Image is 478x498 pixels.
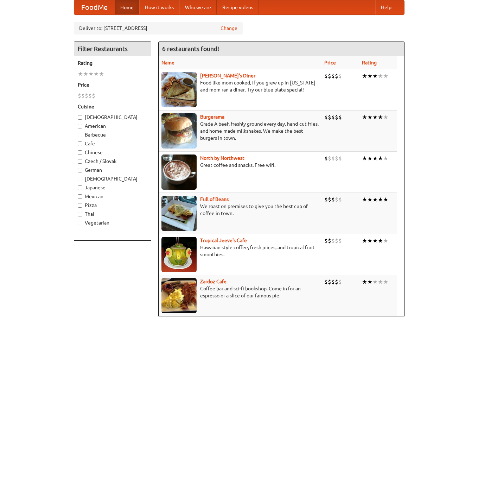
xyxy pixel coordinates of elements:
[161,120,319,141] p: Grade A beef, freshly ground every day, hand-cut fries, and home-made milkshakes. We make the bes...
[200,73,255,78] a: [PERSON_NAME]'s Diner
[161,72,197,107] img: sallys.jpg
[78,122,147,130] label: American
[78,185,82,190] input: Japanese
[161,60,174,65] a: Name
[74,22,243,34] div: Deliver to: [STREET_ADDRESS]
[161,79,319,93] p: Food like mom cooked, if you grew up in [US_STATE] and mom ran a diner. Try our blue plate special!
[78,81,147,88] h5: Price
[88,70,94,78] li: ★
[200,196,229,202] b: Full of Beans
[362,196,367,203] li: ★
[200,238,247,243] b: Tropical Jeeve's Cafe
[372,72,378,80] li: ★
[378,278,383,286] li: ★
[78,202,147,209] label: Pizza
[338,113,342,121] li: $
[200,114,224,120] a: Burgerama
[338,196,342,203] li: $
[362,278,367,286] li: ★
[375,0,397,14] a: Help
[367,72,372,80] li: ★
[324,196,328,203] li: $
[338,72,342,80] li: $
[78,92,81,100] li: $
[85,92,88,100] li: $
[78,149,147,156] label: Chinese
[383,237,388,245] li: ★
[338,237,342,245] li: $
[331,72,335,80] li: $
[328,72,331,80] li: $
[78,141,82,146] input: Cafe
[161,278,197,313] img: zardoz.jpg
[88,92,92,100] li: $
[78,219,147,226] label: Vegetarian
[367,113,372,121] li: ★
[139,0,179,14] a: How it works
[78,124,82,128] input: American
[367,155,372,162] li: ★
[362,113,367,121] li: ★
[335,155,338,162] li: $
[78,159,82,164] input: Czech / Slovak
[161,162,319,169] p: Great coffee and snacks. Free wifi.
[217,0,259,14] a: Recipe videos
[331,237,335,245] li: $
[78,175,147,182] label: [DEMOGRAPHIC_DATA]
[378,155,383,162] li: ★
[74,0,115,14] a: FoodMe
[78,184,147,191] label: Japanese
[378,72,383,80] li: ★
[362,72,367,80] li: ★
[78,212,82,216] input: Thai
[161,244,319,258] p: Hawaiian style coffee, fresh juices, and tropical fruit smoothies.
[78,168,82,172] input: German
[372,113,378,121] li: ★
[328,278,331,286] li: $
[324,60,336,65] a: Price
[331,196,335,203] li: $
[74,42,151,56] h4: Filter Restaurants
[200,155,244,161] a: North by Northwest
[378,196,383,203] li: ★
[362,237,367,245] li: ★
[372,278,378,286] li: ★
[161,155,197,190] img: north.jpg
[78,133,82,137] input: Barbecue
[324,278,328,286] li: $
[78,166,147,174] label: German
[372,155,378,162] li: ★
[161,237,197,272] img: jeeves.jpg
[362,155,367,162] li: ★
[335,278,338,286] li: $
[335,237,338,245] li: $
[78,203,82,208] input: Pizza
[328,113,331,121] li: $
[383,155,388,162] li: ★
[328,196,331,203] li: $
[115,0,139,14] a: Home
[331,155,335,162] li: $
[78,194,82,199] input: Mexican
[338,155,342,162] li: $
[328,237,331,245] li: $
[367,237,372,245] li: ★
[335,72,338,80] li: $
[78,70,83,78] li: ★
[335,113,338,121] li: $
[200,279,227,284] a: Zardoz Cafe
[335,196,338,203] li: $
[78,221,82,225] input: Vegetarian
[161,113,197,149] img: burgerama.jpg
[221,25,237,32] a: Change
[94,70,99,78] li: ★
[331,113,335,121] li: $
[328,155,331,162] li: $
[78,193,147,200] label: Mexican
[324,113,328,121] li: $
[383,196,388,203] li: ★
